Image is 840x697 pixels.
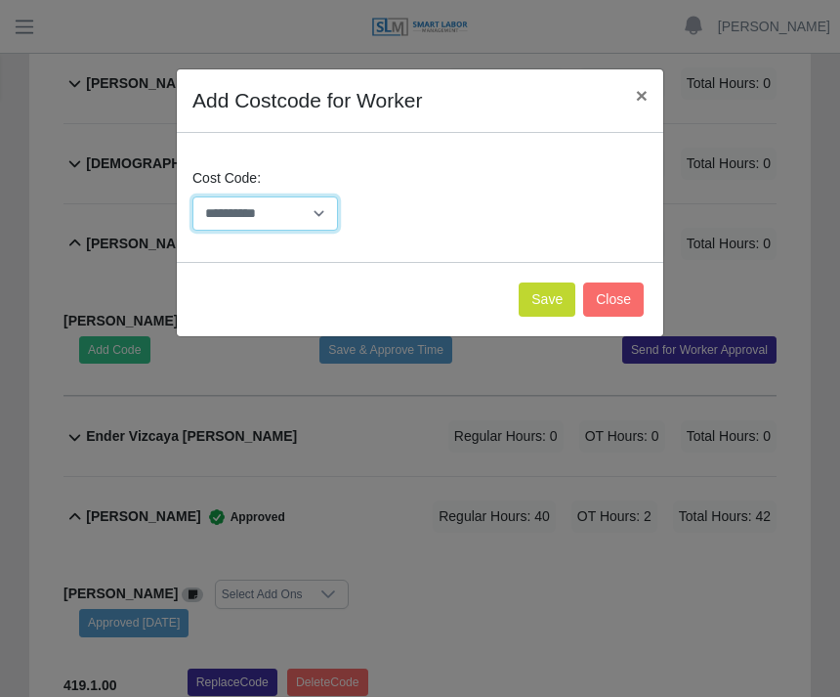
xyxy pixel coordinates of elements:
[620,69,663,121] button: Close
[192,168,261,189] label: Cost Code:
[192,85,422,116] h4: Add Costcode for Worker
[519,283,575,317] button: Save
[583,283,644,317] button: Close
[636,84,648,107] span: ×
